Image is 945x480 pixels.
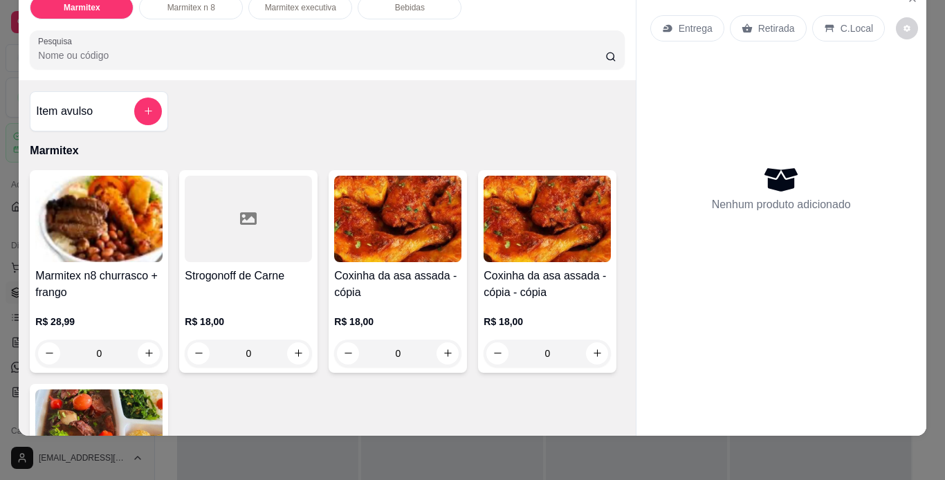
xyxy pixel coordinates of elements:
input: Pesquisa [38,48,605,62]
h4: Marmitex n8 churrasco + frango [35,268,163,301]
button: add-separate-item [134,98,162,125]
p: C.Local [841,21,873,35]
p: Nenhum produto adicionado [712,196,851,213]
h4: Coxinha da asa assada - cópia - cópia [484,268,611,301]
p: R$ 18,00 [185,315,312,329]
h4: Coxinha da asa assada - cópia [334,268,461,301]
h4: Item avulso [36,103,93,120]
p: Retirada [758,21,795,35]
button: decrease-product-quantity [896,17,918,39]
p: Marmitex n 8 [167,2,215,13]
img: product-image [484,176,611,262]
img: product-image [35,389,163,476]
button: decrease-product-quantity [38,342,60,364]
p: R$ 28,99 [35,315,163,329]
h4: Strogonoff de Carne [185,268,312,284]
p: Marmitex executiva [265,2,336,13]
p: R$ 18,00 [334,315,461,329]
img: product-image [35,176,163,262]
p: Marmitex [30,142,624,159]
img: product-image [334,176,461,262]
p: Marmitex [64,2,100,13]
p: Entrega [679,21,713,35]
p: R$ 18,00 [484,315,611,329]
button: increase-product-quantity [138,342,160,364]
p: Bebidas [395,2,425,13]
label: Pesquisa [38,35,77,47]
